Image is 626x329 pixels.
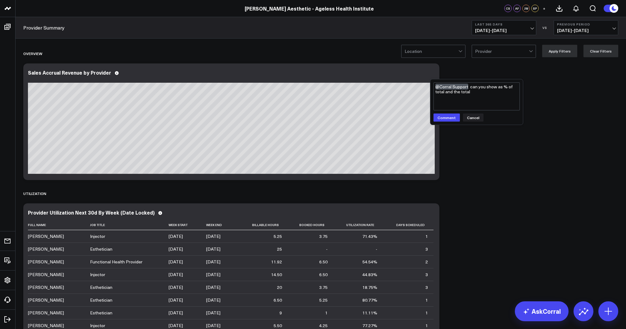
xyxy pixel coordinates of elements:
div: 1 [425,297,428,303]
div: [DATE] [206,233,220,239]
div: [DATE] [169,284,183,290]
button: Comment [433,114,460,122]
div: [DATE] [169,271,183,278]
div: [DATE] [206,271,220,278]
div: 6.50 [319,271,328,278]
div: [DATE] [169,310,183,316]
div: 80.77% [362,297,377,303]
div: [PERSON_NAME] [28,246,64,252]
div: 1 [425,310,428,316]
div: 14.50 [271,271,282,278]
button: + [540,5,548,12]
div: [DATE] [206,246,220,252]
div: 1 [425,233,428,239]
button: Clear Filters [583,45,618,57]
a: [PERSON_NAME] Aesthetic - Ageless Health Institute [245,5,374,12]
div: Injector [90,271,105,278]
div: 71.43% [362,233,377,239]
div: 6.50 [274,297,282,303]
div: 2 [425,259,428,265]
div: [DATE] [169,233,183,239]
div: [DATE] [169,246,183,252]
th: Week Start [169,220,206,230]
div: 5.25 [319,297,328,303]
button: Cancel [463,114,483,122]
div: UTILIZATION [23,186,46,201]
span: [DATE] - [DATE] [557,28,615,33]
div: [PERSON_NAME] [28,233,64,239]
div: [DATE] [169,322,183,329]
div: [DATE] [206,310,220,316]
th: Utilization Rate [333,220,383,230]
span: [DATE] - [DATE] [475,28,533,33]
th: Week End [206,220,239,230]
div: - [326,246,328,252]
div: 25 [277,246,282,252]
div: Esthetician [90,297,112,303]
div: 11.92 [271,259,282,265]
div: 3 [425,246,428,252]
div: SP [531,5,539,12]
div: Injector [90,233,105,239]
div: Esthetician [90,246,112,252]
div: [PERSON_NAME] [28,322,64,329]
div: 11.11% [362,310,377,316]
div: Provider Utilization Next 30d By Week (Date Locked) [28,210,155,215]
th: Full Name [28,220,90,230]
div: - [376,246,377,252]
div: 18.75% [362,284,377,290]
div: 54.54% [362,259,377,265]
div: Overview [23,46,42,61]
button: Apply Filters [542,45,577,57]
div: Esthetician [90,310,112,316]
a: AskCorral [515,301,569,321]
div: 4.25 [319,322,328,329]
div: 3.75 [319,284,328,290]
div: Sales Accrual Revenue by Provider [28,70,111,75]
div: 77.27% [362,322,377,329]
div: 44.83% [362,271,377,278]
div: [PERSON_NAME] [28,310,64,316]
div: 5.50 [274,322,282,329]
div: 5.25 [274,233,282,239]
th: Job Title [90,220,169,230]
div: [DATE] [206,259,220,265]
div: CS [504,5,512,12]
div: [DATE] [169,259,183,265]
div: [PERSON_NAME] [28,284,64,290]
div: AF [513,5,521,12]
div: JW [522,5,530,12]
div: Esthetician [90,284,112,290]
button: Previous Period[DATE]-[DATE] [554,20,618,35]
div: 9 [279,310,282,316]
div: [PERSON_NAME] [28,271,64,278]
div: [PERSON_NAME] [28,259,64,265]
button: Last 365 Days[DATE]-[DATE] [472,20,536,35]
div: 1 [325,310,328,316]
div: 3 [425,271,428,278]
div: 3.75 [319,233,328,239]
div: [DATE] [206,322,220,329]
div: [DATE] [206,284,220,290]
th: Days Scheduled [383,220,433,230]
div: 6.50 [319,259,328,265]
div: 1 [425,322,428,329]
div: 3 [425,284,428,290]
div: [DATE] [206,297,220,303]
div: [DATE] [169,297,183,303]
span: + [543,6,546,11]
div: [PERSON_NAME] [28,297,64,303]
b: Previous Period [557,22,615,26]
th: Booked Hours [288,220,333,230]
div: VS [539,26,551,30]
th: Billable Hours [239,220,288,230]
div: 20 [277,284,282,290]
a: Provider Summary [23,24,65,31]
div: Functional Health Provider [90,259,143,265]
textarea: @Corral Support can you show as % of total and the total [433,82,520,110]
b: Last 365 Days [475,22,533,26]
div: Injector [90,322,105,329]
